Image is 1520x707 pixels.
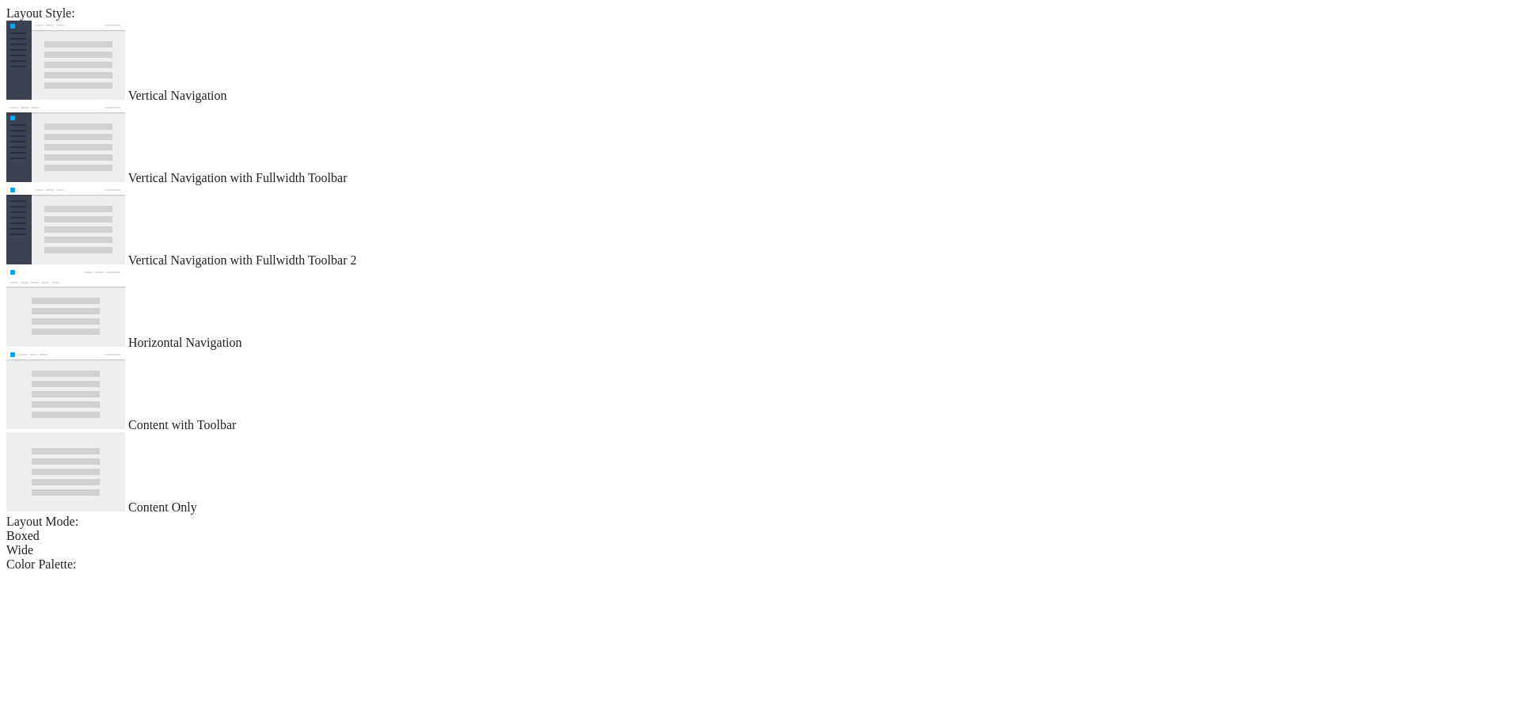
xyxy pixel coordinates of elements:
md-radio-button: Wide [6,543,1514,557]
span: Horizontal Navigation [128,336,242,349]
span: Vertical Navigation with Fullwidth Toolbar 2 [128,253,357,267]
img: vertical-nav-with-full-toolbar-2.jpg [6,185,125,264]
div: Layout Mode: [6,515,1514,529]
span: Vertical Navigation with Fullwidth Toolbar [128,171,348,184]
md-radio-button: Content Only [6,432,1514,515]
img: vertical-nav-with-full-toolbar.jpg [6,103,125,182]
md-radio-button: Vertical Navigation with Fullwidth Toolbar [6,103,1514,185]
span: Vertical Navigation [128,89,227,102]
span: Content Only [128,500,197,514]
img: horizontal-nav.jpg [6,268,125,347]
md-radio-button: Vertical Navigation with Fullwidth Toolbar 2 [6,185,1514,268]
md-radio-button: Boxed [6,529,1514,543]
md-radio-button: Vertical Navigation [6,21,1514,103]
div: Layout Style: [6,6,1514,21]
md-radio-button: Content with Toolbar [6,350,1514,432]
img: vertical-nav.jpg [6,21,125,100]
div: Color Palette: [6,557,1514,572]
img: content-with-toolbar.jpg [6,350,125,429]
span: Content with Toolbar [128,418,236,431]
img: content-only.jpg [6,432,125,511]
md-radio-button: Horizontal Navigation [6,268,1514,350]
